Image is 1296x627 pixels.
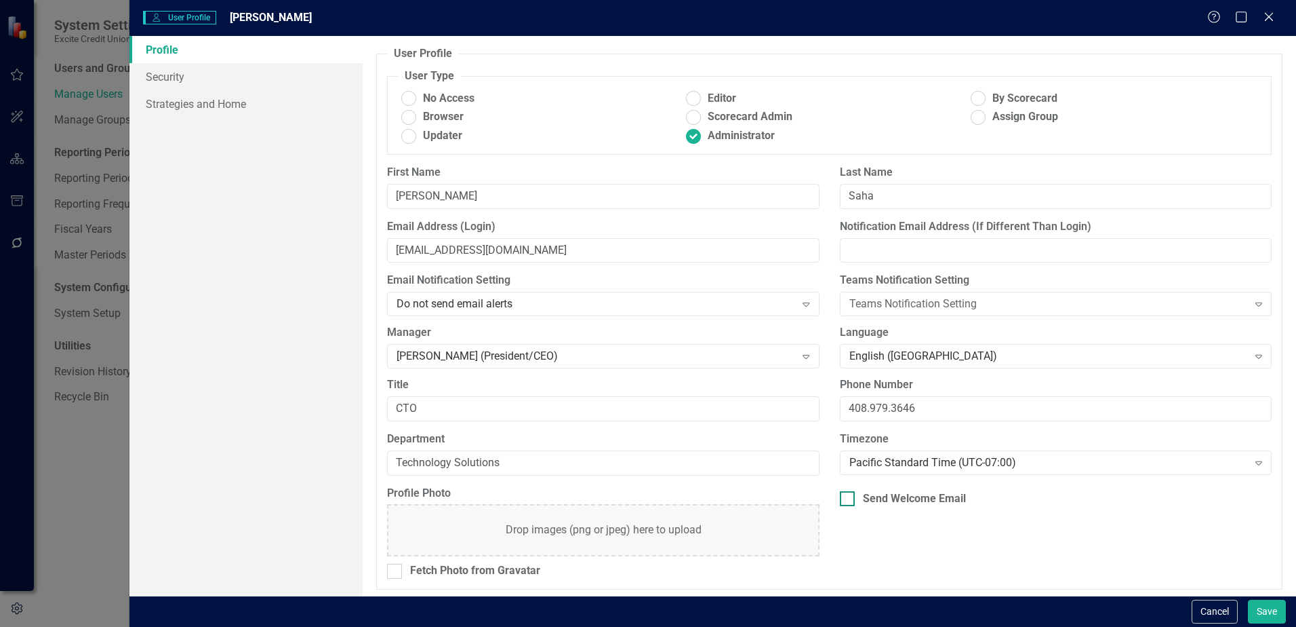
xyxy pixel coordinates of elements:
[840,219,1272,235] label: Notification Email Address (If Different Than Login)
[397,349,795,364] div: [PERSON_NAME] (President/CEO)
[863,491,966,507] div: Send Welcome Email
[387,486,819,501] label: Profile Photo
[840,432,1272,447] label: Timezone
[992,91,1057,107] span: By Scorecard
[840,273,1272,288] label: Teams Notification Setting
[129,90,363,117] a: Strategies and Home
[387,165,819,180] label: First Name
[849,297,1248,312] div: Teams Notification Setting
[708,109,792,125] span: Scorecard Admin
[423,128,462,144] span: Updater
[708,91,736,107] span: Editor
[387,325,819,341] label: Manager
[387,219,819,235] label: Email Address (Login)
[840,325,1272,341] label: Language
[840,377,1272,393] label: Phone Number
[849,455,1248,470] div: Pacific Standard Time (UTC-07:00)
[397,297,795,312] div: Do not send email alerts
[423,109,464,125] span: Browser
[387,273,819,288] label: Email Notification Setting
[506,522,702,538] div: Drop images (png or jpeg) here to upload
[387,46,459,62] legend: User Profile
[143,11,216,24] span: User Profile
[129,63,363,90] a: Security
[398,69,461,84] legend: User Type
[410,563,540,579] div: Fetch Photo from Gravatar
[129,36,363,63] a: Profile
[992,109,1058,125] span: Assign Group
[1248,600,1286,624] button: Save
[423,91,474,107] span: No Access
[708,128,775,144] span: Administrator
[387,432,819,447] label: Department
[1192,600,1238,624] button: Cancel
[230,11,312,24] span: [PERSON_NAME]
[387,377,819,393] label: Title
[849,349,1248,364] div: English ([GEOGRAPHIC_DATA])
[840,165,1272,180] label: Last Name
